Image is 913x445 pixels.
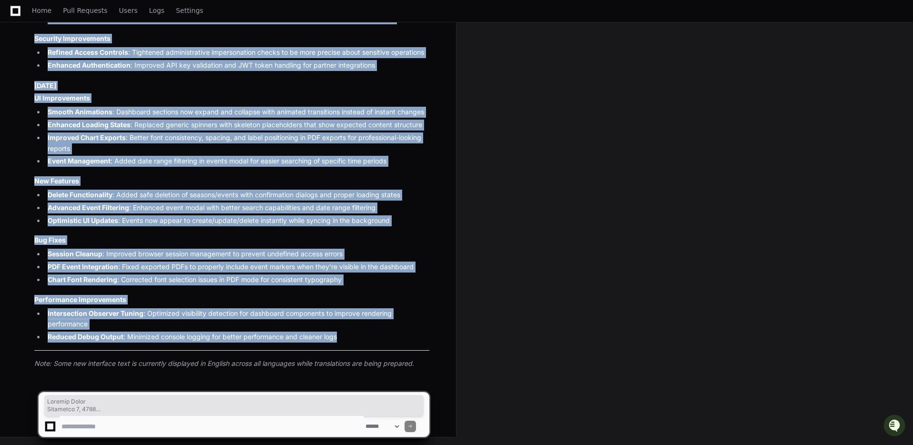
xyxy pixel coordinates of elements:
[883,414,908,439] iframe: Open customer support
[10,38,173,53] div: Welcome
[79,128,82,135] span: •
[45,215,429,226] li: : Events now appear to create/update/delete instantly while syncing in the background
[19,128,27,136] img: 1756235613930-3d25f9e4-fa56-45dd-b3ad-e072dfbd1548
[34,295,429,304] h4: Performance Improvements
[84,128,104,135] span: [DATE]
[34,34,429,43] h4: Security Improvements
[48,133,126,142] strong: Improved Chart Exports
[34,176,429,186] h4: New Features
[20,71,37,88] img: 8294786374016_798e290d9caffa94fd1d_72.jpg
[45,156,429,167] li: : Added date range filtering in events modal for easier searching of specific time periods
[45,202,429,213] li: : Enhanced event modal with better search capabilities and date range filtering
[48,263,118,271] strong: PDF Event Integration
[48,216,118,224] strong: Optimistic UI Updates
[45,107,429,118] li: : Dashboard sections now expand and collapse with animated transitions instead of instant changes
[48,121,131,129] strong: Enhanced Loading States
[34,81,429,91] h3: [DATE]
[149,8,164,13] span: Logs
[45,120,429,131] li: : Replaced generic spinners with skeleton placeholders that show expected content structure
[45,249,429,260] li: : Improved browser session management to prevent undefined access errors
[48,309,143,317] strong: Intersection Observer Tuning
[45,47,429,58] li: : Tightened administrative impersonation checks to be more precise about sensitive operations
[43,71,156,81] div: Start new chat
[48,250,102,258] strong: Session Cleanup
[45,190,429,201] li: : Added safe deletion of seasons/events with confirmation dialogs and proper loading states
[45,262,429,273] li: : Fixed exported PDFs to properly include event markers when they're visible in the dashboard
[48,61,131,69] strong: Enhanced Authentication
[48,48,128,56] strong: Refined Access Controls
[48,275,117,283] strong: Chart Font Rendering
[30,128,77,135] span: [PERSON_NAME]
[10,71,27,88] img: 1756235613930-3d25f9e4-fa56-45dd-b3ad-e072dfbd1548
[176,8,203,13] span: Settings
[47,398,421,413] span: Loremip Dolor Sitametco 7, 4788 Adi Elitsedd Eiusmo TEM Incidi: Utlaboreet d magnaaliquaen admini...
[34,359,414,367] em: Note: Some new interface text is currently displayed in English across all languages while transl...
[10,119,25,141] img: Robert Klasen
[48,108,112,116] strong: Smooth Animations
[67,149,115,156] a: Powered byPylon
[43,81,131,88] div: We're available if you need us!
[162,74,173,85] button: Start new chat
[45,274,429,285] li: : Corrected font selection issues in PDF mode for consistent typography
[119,8,138,13] span: Users
[45,60,429,71] li: : Improved API key validation and JWT token handling for partner integrations
[45,332,429,343] li: : Minimized console logging for better performance and cleaner logs
[10,104,64,111] div: Past conversations
[10,10,29,29] img: PlayerZero
[34,235,429,245] h4: Bug Fixes
[95,149,115,156] span: Pylon
[45,308,429,330] li: : Optimized visibility detection for dashboard components to improve rendering performance
[48,203,129,212] strong: Advanced Event Filtering
[34,93,429,103] h4: UI Improvements
[48,191,112,199] strong: Delete Functionality
[48,333,123,341] strong: Reduced Debug Output
[48,157,111,165] strong: Event Management
[32,8,51,13] span: Home
[63,8,107,13] span: Pull Requests
[148,102,173,113] button: See all
[45,132,429,154] li: : Better font consistency, spacing, and label positioning in PDF exports for professional-looking...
